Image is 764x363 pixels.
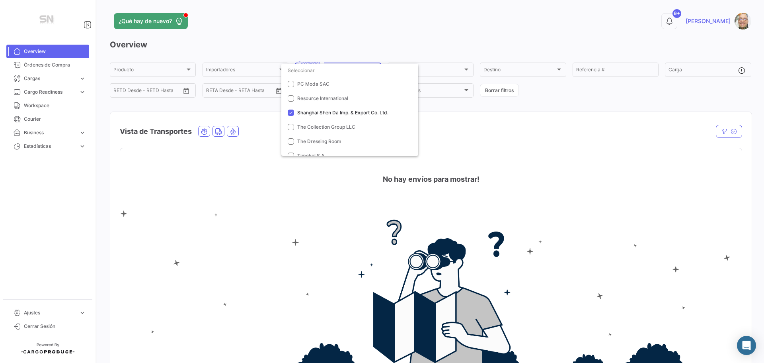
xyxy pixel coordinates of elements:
span: The Collection Group LLC [297,124,355,130]
span: The Dressing Room [297,138,341,144]
span: Timekol S.A. [297,153,325,159]
span: Resource International [297,95,348,101]
div: Abrir Intercom Messenger [737,336,756,355]
span: PC Moda SAC [297,81,329,87]
input: dropdown search [281,63,393,78]
span: Shanghai Shen Da Imp. & Export Co. Ltd. [297,110,388,116]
